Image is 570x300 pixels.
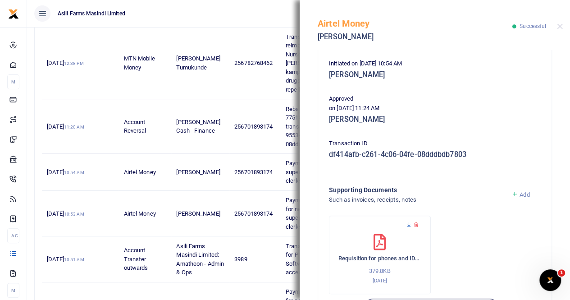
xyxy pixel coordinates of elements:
[176,210,220,217] span: [PERSON_NAME]
[286,243,343,276] span: Transfer to Amatheon for Printer WB Software and network accessories
[329,59,541,69] p: Initiated on [DATE] 10:54 AM
[123,247,148,271] span: Account Transfer outwards
[123,55,155,71] span: MTN Mobile Money
[329,195,504,205] h4: Such as invoices, receipts, notes
[64,61,84,66] small: 12:38 PM
[47,210,84,217] span: [DATE]
[286,160,342,184] span: Payment for new field supervisors and store clerks
[7,228,19,243] li: Ac
[64,257,84,262] small: 10:51 AM
[176,169,220,175] span: [PERSON_NAME]
[234,169,273,175] span: 256701893174
[123,169,155,175] span: Airtel Money
[329,104,541,113] p: on [DATE] 11:24 AM
[539,269,561,291] iframe: Intercom live chat
[7,283,19,298] li: M
[47,60,83,66] span: [DATE]
[64,125,84,129] small: 11:20 AM
[286,33,344,93] span: Transport reimbursement to Nurse [PERSON_NAME] to kampala to purchase drugs and mosquito repellan...
[329,150,541,159] h5: df414afb-c261-4c06-04fe-08dddbdb7803
[64,212,84,217] small: 10:53 AM
[338,255,421,262] h6: Requisition for phones and IDs for new staff_v1-merged (3) (1)-2_compressed
[329,70,541,79] h5: [PERSON_NAME]
[123,119,146,134] span: Account Reversal
[234,123,273,130] span: 256701893174
[557,23,563,29] button: Close
[176,55,220,71] span: [PERSON_NAME] Tumukunde
[54,9,129,18] span: Asili Farms Masindi Limited
[234,256,247,263] span: 3989
[47,123,84,130] span: [DATE]
[176,243,224,276] span: Asili Farms Masindi Limited: Amatheon - Admin & Ops
[47,256,84,263] span: [DATE]
[329,139,541,148] p: Transaction ID
[176,119,220,134] span: [PERSON_NAME] Cash - Finance
[8,9,19,19] img: logo-small
[318,32,512,42] h5: [PERSON_NAME]
[234,60,273,66] span: 256782768462
[286,197,342,230] span: Payment for Phones for new field supervisors and store clerks
[329,94,541,104] p: Approved
[286,106,343,148] span: Rebate UGX 7751500.00 for transaction 407dd2af-9553-4f5e-04f4-08dddbdb7803
[329,185,504,195] h4: Supporting Documents
[123,210,155,217] span: Airtel Money
[511,191,530,198] a: Add
[338,267,421,276] p: 379.8KB
[64,170,84,175] small: 10:54 AM
[7,74,19,89] li: M
[372,277,387,284] small: [DATE]
[47,169,84,175] span: [DATE]
[318,18,512,29] h5: Airtel Money
[8,10,19,17] a: logo-small logo-large logo-large
[234,210,273,217] span: 256701893174
[329,115,541,124] h5: [PERSON_NAME]
[329,216,431,294] div: Requisition for phones and IDs for new staff_v1-merged (3) (1)-2_compressed
[520,23,546,29] span: Successful
[520,191,529,198] span: Add
[558,269,565,277] span: 1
